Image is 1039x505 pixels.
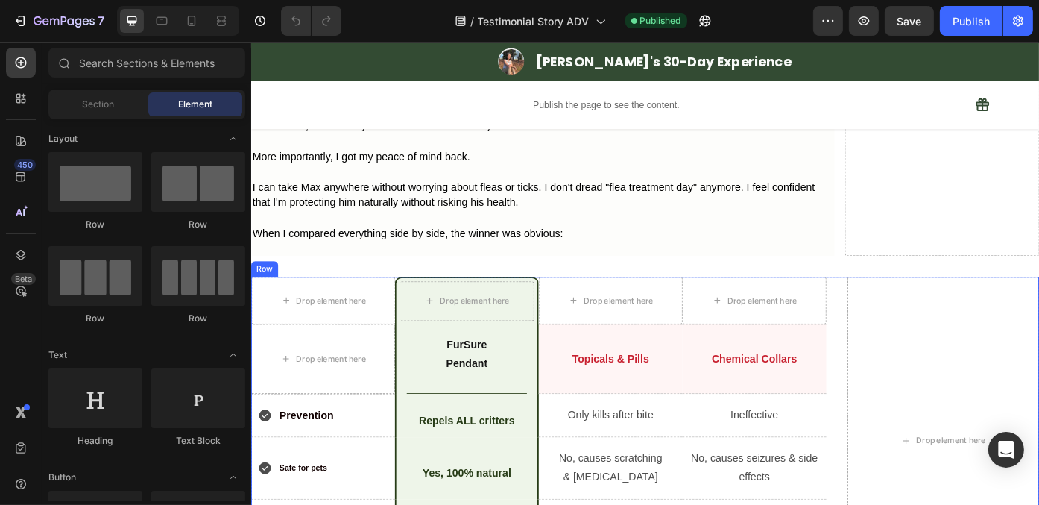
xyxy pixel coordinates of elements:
[32,479,86,489] strong: Safe for pets
[897,15,922,28] span: Save
[281,6,341,36] div: Undo/Redo
[221,127,245,151] span: Toggle open
[51,354,130,366] div: Drop element here
[471,13,475,29] span: /
[885,6,934,36] button: Save
[178,98,212,111] span: Element
[178,355,312,377] p: Pendant
[332,413,484,435] p: Only kills after bite
[14,159,36,171] div: 450
[953,13,990,29] div: Publish
[940,6,1002,36] button: Publish
[48,48,245,78] input: Search Sections & Elements
[151,312,245,325] div: Row
[332,462,484,484] p: No, causes scratching
[98,12,104,30] p: 7
[221,343,245,367] span: Toggle open
[151,434,245,448] div: Text Block
[988,432,1024,468] div: Open Intercom Messenger
[48,471,76,484] span: Button
[378,288,457,300] div: Drop element here
[541,288,620,300] div: Drop element here
[178,420,312,442] p: Repels ALL critters
[332,350,484,371] p: Topicals & Pills
[151,218,245,231] div: Row
[478,13,590,29] span: Testimonial Story ADV
[48,132,78,145] span: Layout
[6,6,111,36] button: 7
[495,350,648,371] p: Chemical Collars
[495,413,648,435] p: Ineffective
[11,273,36,285] div: Beta
[640,14,681,28] span: Published
[48,312,142,325] div: Row
[83,98,115,111] span: Section
[3,251,28,265] div: Row
[48,218,142,231] div: Row
[178,480,312,501] p: Yes, 100% natural
[48,348,67,362] span: Text
[178,334,312,356] p: FurSure
[221,465,245,489] span: Toggle open
[32,418,94,432] p: Prevention
[48,434,142,448] div: Heading
[755,447,834,459] div: Drop element here
[251,42,1039,505] iframe: Design area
